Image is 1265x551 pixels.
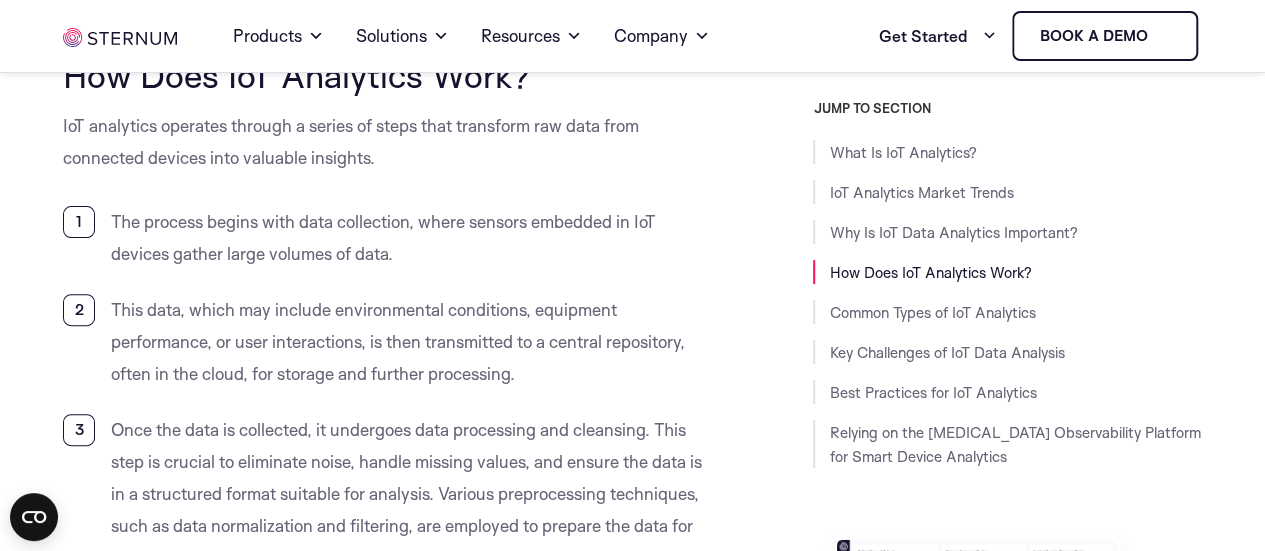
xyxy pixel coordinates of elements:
a: Common Types of IoT Analytics [829,303,1035,322]
span: How Does IoT Analytics Work? [63,54,530,96]
h3: JUMP TO SECTION [813,100,1201,116]
a: Relying on the [MEDICAL_DATA] Observability Platform for Smart Device Analytics [829,423,1200,466]
img: sternum iot [63,28,177,47]
a: Best Practices for IoT Analytics [829,383,1036,402]
a: Key Challenges of IoT Data Analysis [829,343,1064,362]
a: Book a demo [1012,11,1198,61]
button: Open CMP widget [10,493,58,541]
a: Why Is IoT Data Analytics Important? [829,223,1077,242]
a: IoT Analytics Market Trends [829,183,1013,202]
img: sternum iot [1155,28,1171,44]
span: IoT analytics operates through a series of steps that transform raw data from connected devices i... [63,115,639,168]
a: What Is IoT Analytics? [829,143,976,162]
span: This data, which may include environmental conditions, equipment performance, or user interaction... [111,299,685,384]
span: The process begins with data collection, where sensors embedded in IoT devices gather large volum... [111,211,656,264]
a: Get Started [878,16,996,56]
a: How Does IoT Analytics Work? [829,263,1031,282]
